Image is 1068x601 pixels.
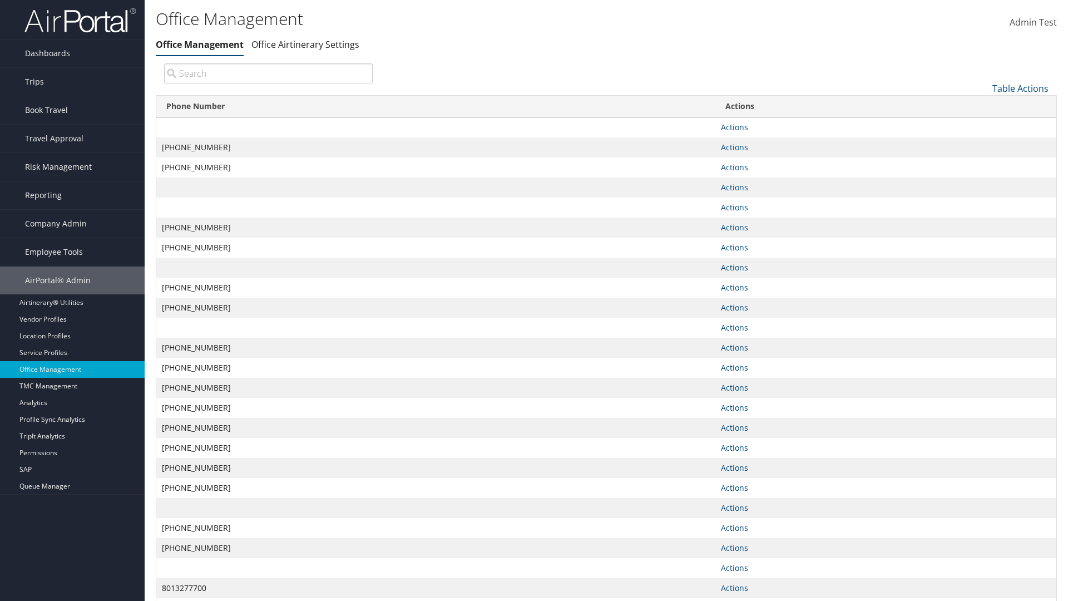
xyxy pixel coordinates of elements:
span: Book Travel [25,96,68,124]
td: [PHONE_NUMBER] [156,478,715,498]
td: [PHONE_NUMBER] [156,458,715,478]
td: [PHONE_NUMBER] [156,518,715,538]
td: [PHONE_NUMBER] [156,157,715,178]
a: Actions [721,462,748,473]
span: AirPortal® Admin [25,267,91,294]
span: Company Admin [25,210,87,238]
input: Search [164,63,373,83]
a: Office Airtinerary Settings [251,38,359,51]
h1: Office Management [156,7,756,31]
td: [PHONE_NUMBER] [156,538,715,558]
td: [PHONE_NUMBER] [156,338,715,358]
img: airportal-logo.png [24,7,136,33]
a: Table Actions [992,82,1049,95]
span: Admin Test [1010,16,1057,28]
a: Actions [721,122,748,132]
td: [PHONE_NUMBER] [156,218,715,238]
a: Actions [721,362,748,373]
td: [PHONE_NUMBER] [156,418,715,438]
a: Actions [721,302,748,313]
td: [PHONE_NUMBER] [156,137,715,157]
a: Actions [721,442,748,453]
a: Office Management [156,38,244,51]
a: Actions [721,543,748,553]
td: [PHONE_NUMBER] [156,298,715,318]
a: Actions [721,523,748,533]
a: Actions [721,482,748,493]
a: Actions [721,182,748,193]
td: [PHONE_NUMBER] [156,278,715,298]
a: Actions [721,282,748,293]
th: Actions [715,96,1056,117]
a: Actions [721,242,748,253]
a: Actions [721,583,748,593]
th: Phone Number: activate to sort column ascending [156,96,715,117]
span: Dashboards [25,40,70,67]
a: Actions [721,262,748,273]
a: Actions [721,142,748,152]
td: [PHONE_NUMBER] [156,378,715,398]
span: Trips [25,68,44,96]
span: Employee Tools [25,238,83,266]
td: [PHONE_NUMBER] [156,398,715,418]
a: Actions [721,382,748,393]
a: Actions [721,503,748,513]
span: Risk Management [25,153,92,181]
span: Reporting [25,181,62,209]
a: Actions [721,342,748,353]
a: Admin Test [1010,6,1057,40]
td: [PHONE_NUMBER] [156,438,715,458]
span: Travel Approval [25,125,83,152]
a: Actions [721,402,748,413]
a: Actions [721,322,748,333]
td: 8013277700 [156,578,715,598]
a: Actions [721,162,748,173]
a: Actions [721,202,748,213]
td: [PHONE_NUMBER] [156,238,715,258]
td: [PHONE_NUMBER] [156,358,715,378]
a: Actions [721,222,748,233]
a: Actions [721,422,748,433]
a: Actions [721,563,748,573]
